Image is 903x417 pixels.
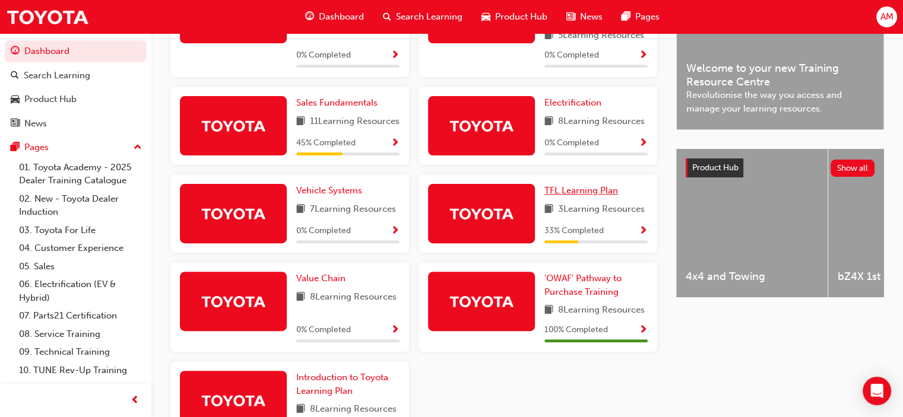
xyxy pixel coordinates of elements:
[544,323,608,337] span: 100 % Completed
[14,158,147,190] a: 01. Toyota Academy - 2025 Dealer Training Catalogue
[449,291,514,311] img: Trak
[391,50,400,61] span: Show Progress
[201,390,266,410] img: Trak
[201,115,266,136] img: Trak
[24,117,47,130] div: News
[686,158,875,177] a: Product HubShow all
[14,190,147,221] a: 02. New - Toyota Dealer Induction
[24,93,77,106] div: Product Hub
[558,202,645,217] span: 3 Learning Resources
[296,323,351,337] span: 0 % Completed
[391,138,400,149] span: Show Progress
[622,9,630,24] span: pages-icon
[544,114,553,129] span: book-icon
[639,50,648,61] span: Show Progress
[639,48,648,63] button: Show Progress
[481,9,490,24] span: car-icon
[639,226,648,237] span: Show Progress
[296,371,400,397] a: Introduction to Toyota Learning Plan
[676,149,828,297] a: 4x4 and Towing
[391,226,400,237] span: Show Progress
[296,273,346,284] span: Value Chain
[692,163,739,173] span: Product Hub
[544,303,553,318] span: book-icon
[201,291,266,311] img: Trak
[14,343,147,361] a: 09. Technical Training
[391,325,400,336] span: Show Progress
[383,9,391,24] span: search-icon
[558,114,645,129] span: 8 Learning Resources
[296,96,382,110] a: Sales Fundamentals
[14,239,147,257] a: 04. Customer Experience
[580,10,603,24] span: News
[14,361,147,380] a: 10. TUNE Rev-Up Training
[310,402,397,417] span: 8 Learning Resources
[131,393,140,408] span: prev-icon
[557,5,612,29] a: news-iconNews
[11,94,20,105] span: car-icon
[296,402,305,417] span: book-icon
[5,113,147,135] a: News
[544,97,601,108] span: Electrification
[544,224,604,238] span: 33 % Completed
[296,49,351,62] span: 0 % Completed
[639,323,648,338] button: Show Progress
[305,9,314,24] span: guage-icon
[558,28,644,43] span: 5 Learning Resources
[14,325,147,343] a: 08. Service Training
[310,114,400,129] span: 11 Learning Resources
[544,49,599,62] span: 0 % Completed
[296,272,350,285] a: Value Chain
[639,224,648,238] button: Show Progress
[296,114,305,129] span: book-icon
[5,40,147,62] a: Dashboard
[24,141,49,154] div: Pages
[296,5,373,29] a: guage-iconDashboard
[544,185,618,196] span: TFL Learning Plan
[558,303,645,318] span: 8 Learning Resources
[391,224,400,238] button: Show Progress
[5,65,147,87] a: Search Learning
[14,379,147,397] a: All Pages
[612,5,669,29] a: pages-iconPages
[296,136,356,150] span: 45 % Completed
[639,325,648,336] span: Show Progress
[544,184,623,198] a: TFL Learning Plan
[396,10,462,24] span: Search Learning
[201,203,266,224] img: Trak
[544,273,622,297] span: 'OWAF' Pathway to Purchase Training
[544,96,606,110] a: Electrification
[296,372,388,396] span: Introduction to Toyota Learning Plan
[296,97,378,108] span: Sales Fundamentals
[296,185,362,196] span: Vehicle Systems
[24,69,90,82] div: Search Learning
[639,138,648,149] span: Show Progress
[11,71,19,81] span: search-icon
[880,10,893,24] span: AM
[319,10,364,24] span: Dashboard
[544,136,599,150] span: 0 % Completed
[5,136,147,158] button: Pages
[5,88,147,110] a: Product Hub
[310,202,396,217] span: 7 Learning Resources
[639,136,648,151] button: Show Progress
[6,4,89,30] img: Trak
[11,46,20,57] span: guage-icon
[686,88,874,115] span: Revolutionise the way you access and manage your learning resources.
[296,202,305,217] span: book-icon
[863,377,891,405] div: Open Intercom Messenger
[472,5,557,29] a: car-iconProduct Hub
[14,307,147,325] a: 07. Parts21 Certification
[296,290,305,305] span: book-icon
[686,62,874,88] span: Welcome to your new Training Resource Centre
[831,160,875,177] button: Show all
[14,221,147,240] a: 03. Toyota For Life
[296,184,367,198] a: Vehicle Systems
[544,28,553,43] span: book-icon
[449,203,514,224] img: Trak
[495,10,547,24] span: Product Hub
[876,7,897,27] button: AM
[5,38,147,136] button: DashboardSearch LearningProduct HubNews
